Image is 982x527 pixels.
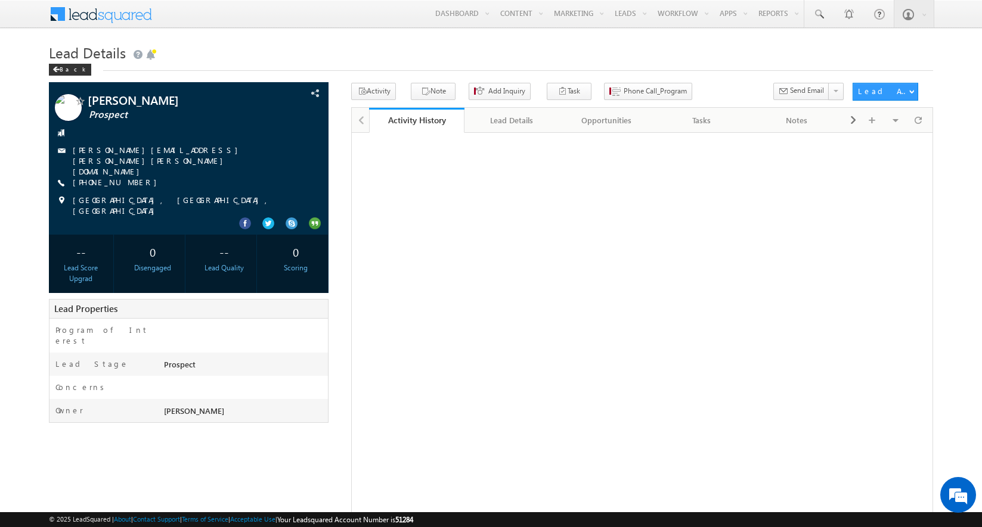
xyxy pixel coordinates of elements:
div: 0 [267,241,325,263]
div: Prospect [161,358,328,375]
div: Lead Score Upgrad [52,263,110,284]
div: Back [49,64,91,76]
button: Phone Call_Program [604,83,692,100]
span: [PERSON_NAME] [88,94,262,106]
a: Terms of Service [182,515,228,523]
div: Tasks [664,113,739,127]
button: Add Inquiry [469,83,531,100]
span: Phone Call_Program [624,86,687,96]
span: Send Email [790,85,824,96]
button: Send Email [773,83,829,100]
a: Activity History [369,108,464,133]
button: Lead Actions [853,83,918,101]
div: -- [52,241,110,263]
span: [GEOGRAPHIC_DATA], [GEOGRAPHIC_DATA], [GEOGRAPHIC_DATA] [73,195,300,216]
span: 51284 [395,515,413,524]
span: [PHONE_NUMBER] [73,177,163,189]
button: Note [411,83,456,100]
span: © 2025 LeadSquared | | | | | [49,514,413,525]
div: 0 [124,241,182,263]
div: Lead Quality [196,263,253,273]
a: Contact Support [133,515,180,523]
span: Add Inquiry [488,86,525,96]
button: Task [547,83,591,100]
span: Lead Properties [54,303,117,314]
a: Back [49,63,97,73]
a: Acceptable Use [230,515,275,523]
div: Lead Actions [858,86,909,96]
a: Notes [750,108,845,133]
div: Disengaged [124,263,182,273]
a: [PERSON_NAME][EMAIL_ADDRESS][PERSON_NAME][PERSON_NAME][DOMAIN_NAME] [73,145,244,176]
img: Profile photo [55,94,82,125]
div: Lead Details [474,113,549,127]
label: Concerns [55,382,109,392]
div: -- [196,241,253,263]
label: Lead Stage [55,358,129,369]
a: Opportunities [559,108,655,133]
div: Notes [760,113,835,127]
div: Opportunities [569,113,644,127]
span: [PERSON_NAME] [164,406,224,416]
span: Your Leadsquared Account Number is [277,515,413,524]
span: Lead Details [49,43,126,62]
div: Scoring [267,263,325,273]
a: Tasks [655,108,750,133]
label: Owner [55,405,83,416]
a: Lead Details [464,108,560,133]
a: About [114,515,131,523]
span: Prospect [89,109,263,121]
button: Activity [351,83,396,100]
label: Program of Interest [55,325,150,346]
div: Activity History [378,114,456,126]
